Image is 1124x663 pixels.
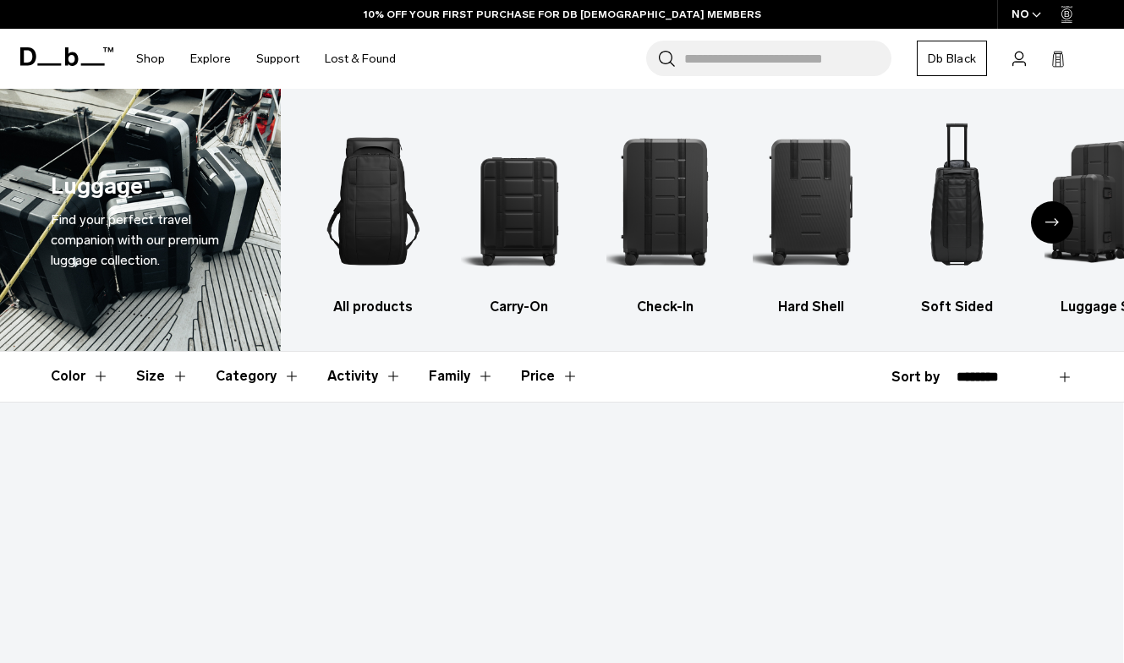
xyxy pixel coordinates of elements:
img: Db [898,114,1015,288]
li: 2 / 6 [461,114,578,317]
button: Toggle Filter [51,352,109,401]
button: Toggle Price [521,352,578,401]
a: Support [256,29,299,89]
a: Db Hard Shell [753,114,869,317]
a: Lost & Found [325,29,396,89]
a: Db Soft Sided [898,114,1015,317]
a: Db Black [917,41,987,76]
button: Toggle Filter [429,352,494,401]
img: Db [606,114,723,288]
img: Db [315,114,431,288]
img: Db [753,114,869,288]
span: Find your perfect travel companion with our premium luggage collection. [51,211,219,268]
h3: Hard Shell [753,297,869,317]
a: Db Check-In [606,114,723,317]
div: Next slide [1031,201,1073,244]
li: 4 / 6 [753,114,869,317]
a: Explore [190,29,231,89]
a: Db All products [315,114,431,317]
a: Db Carry-On [461,114,578,317]
button: Toggle Filter [136,352,189,401]
li: 1 / 6 [315,114,431,317]
h3: Carry-On [461,297,578,317]
img: Db [461,114,578,288]
button: Toggle Filter [327,352,402,401]
button: Toggle Filter [216,352,300,401]
a: 10% OFF YOUR FIRST PURCHASE FOR DB [DEMOGRAPHIC_DATA] MEMBERS [364,7,761,22]
li: 3 / 6 [606,114,723,317]
nav: Main Navigation [123,29,408,89]
h3: All products [315,297,431,317]
h1: Luggage [51,169,143,204]
a: Shop [136,29,165,89]
h3: Soft Sided [898,297,1015,317]
li: 5 / 6 [898,114,1015,317]
h3: Check-In [606,297,723,317]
